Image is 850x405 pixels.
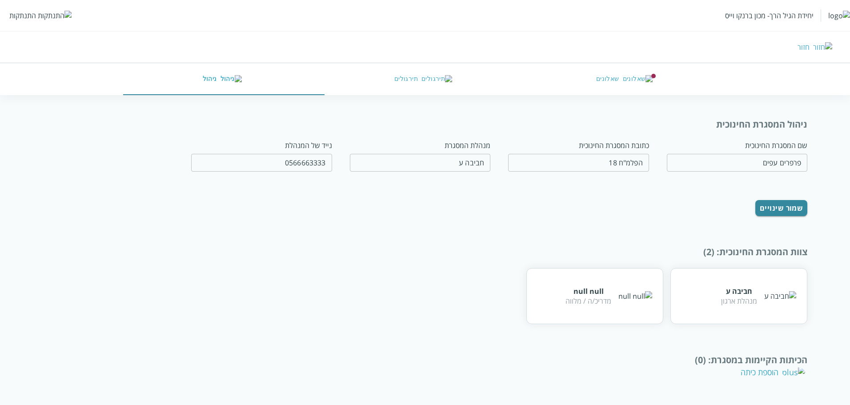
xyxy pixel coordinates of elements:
div: התנתקות [9,11,36,20]
img: תירגולים [421,75,452,83]
div: הוספת כיתה [741,367,805,377]
div: null null [565,286,611,296]
div: מנהלת המסגרת [350,140,491,150]
input: כתובת המסגרת החינוכית [508,154,649,172]
div: כתובת המסגרת החינוכית [508,140,649,150]
img: חזור [813,42,832,52]
div: חזור [798,42,810,52]
div: מדריכ/ה / מלווה [565,296,611,306]
img: logo [828,11,850,20]
img: ניהול [221,75,242,83]
button: ניהול [123,63,325,95]
div: הכיתות הקיימות במסגרת : (0) [43,354,808,366]
div: חביבה ע [721,286,757,296]
img: plus [782,367,805,377]
img: null null [618,291,652,301]
div: צוות המסגרת החינוכית : (2) [43,246,808,258]
div: שם המסגרת החינוכית [667,140,808,150]
div: נייד של המנהלת [191,140,332,150]
button: תירגולים [325,63,526,95]
input: נייד של המנהלת [191,154,332,172]
img: חביבה ע [764,291,796,301]
input: שם המסגרת החינוכית [667,154,808,172]
div: יחידת הגיל הרך- מכון ברנקו וייס [725,11,814,20]
button: שאלונים [525,63,727,95]
img: שאלונים [623,75,653,83]
input: מנהלת המסגרת [350,154,491,172]
div: מנהלת ארגון [721,296,757,306]
button: שמור שינויים [755,200,808,216]
div: ניהול המסגרת החינוכית [43,118,808,130]
img: התנתקות [38,11,72,20]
